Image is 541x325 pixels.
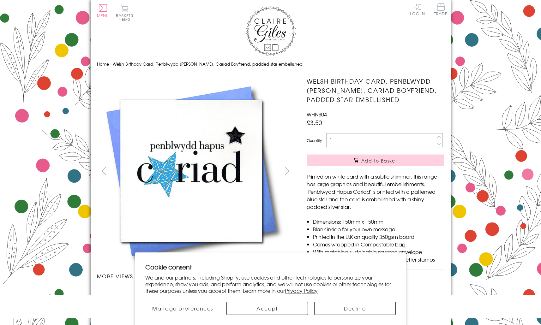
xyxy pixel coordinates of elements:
[307,118,322,127] span: £3.50
[361,157,397,164] span: Add to Basket
[434,3,448,17] a: Trade
[410,3,425,15] a: Log In
[119,13,133,22] span: 0 items
[307,110,327,118] span: WHNS04
[307,155,444,166] button: Add to Basket
[313,218,444,225] li: Dimensions: 150mm x 150mm
[314,302,396,315] button: Decline
[97,164,111,178] button: prev
[145,274,396,294] p: We and our partners, including Shopify, use cookies and other technologies to personalize your ex...
[110,61,111,67] span: ›
[226,302,308,315] button: Accept
[145,263,396,271] h2: Cookie consent
[97,58,444,71] nav: breadcrumbs
[307,77,444,104] h1: Welsh Birthday Card, Penblwydd [PERSON_NAME], Cariad Boyfriend, padded star embellished
[307,173,444,210] p: Printed on white card with a subtle shimmer, this range has large graphics and beautiful embellis...
[313,240,444,248] li: Comes wrapped in Compostable bag
[145,302,220,315] button: Manage preferences
[113,61,303,67] span: Welsh Birthday Card, Penblwydd [PERSON_NAME], Cariad Boyfriend, padded star embellished
[434,3,448,15] span: Trade
[116,5,133,21] button: Basket0 items
[280,164,294,178] button: next
[307,138,322,143] label: Quantity
[97,272,294,280] h3: More views
[313,233,444,240] li: Printed in the U.K on quality 350gsm board
[285,287,318,294] a: Privacy Policy
[313,248,444,256] li: With matching sustainable sourced envelope
[245,6,296,56] img: Claire Giles Greetings Cards
[313,225,444,233] li: Blank inside for your own message
[97,286,146,300] li: Carousel Page 1 (Current Slide)
[97,4,109,17] button: Menu
[97,77,286,266] img: Welsh Birthday Card, Penblwydd Hapus, Cariad Boyfriend, padded star embellished
[152,304,213,312] span: Manage preferences
[97,61,109,67] a: Home
[97,286,294,300] ul: Carousel Pagination
[97,13,109,18] span: Menu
